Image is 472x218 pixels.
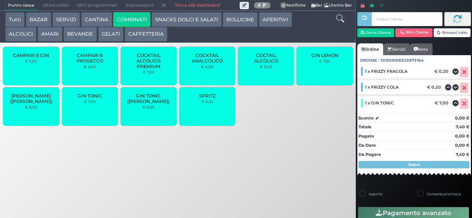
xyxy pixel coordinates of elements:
b: 0 [258,3,261,8]
small: € 7,00 [143,70,155,74]
button: ALCOLICI [5,27,37,42]
label: Comanda prioritaria [427,192,461,196]
a: Note [410,43,432,55]
button: Cerca Cliente [357,28,395,37]
span: COCKTAIL ALCOLICO PREMIUM [127,53,171,69]
span: 1 x FRIZZY COLA [365,85,399,90]
span: GIN LEMON [311,53,339,58]
small: € 6,00 [142,105,155,109]
strong: Pagato [358,133,374,139]
span: Punto cassa [4,0,38,11]
div: € 0,20 [426,85,445,90]
span: SPRITZ [199,93,216,99]
button: BAZAR [26,12,51,27]
span: COCKTAIL ANALCOLICO [185,53,229,64]
button: Rim. Cliente [395,28,433,37]
small: € 7,00 [84,99,96,104]
button: APERITIVI [259,12,292,27]
button: AMARI [38,27,62,42]
small: € 6,00 [260,64,272,69]
strong: 7,40 € [456,152,469,157]
span: 0 [280,2,287,9]
strong: Sconto [358,115,374,121]
strong: 7,40 € [456,124,469,129]
span: Ordine : [360,57,379,64]
button: GELATI [98,27,124,42]
span: Impostazioni [122,0,157,11]
span: GIN TONIC [77,93,102,99]
span: COCTAIL ALCOLICO [244,53,288,64]
div: € 7,00 [434,100,452,106]
button: Tutti [5,12,25,27]
a: Torna alla dashboard [170,0,224,11]
div: € 0,20 [433,69,452,74]
button: SNACKS DOLCI E SALATI [152,12,222,27]
a: Ordine [357,43,383,55]
strong: Segue [408,162,420,167]
small: € 5,00 [25,59,37,63]
span: Ritiri programmati [73,0,121,11]
label: Asporto [369,192,382,196]
span: CAMPARI E GIN [13,53,49,58]
strong: Da Dare [358,143,376,148]
small: € 4,00 [201,64,214,69]
small: € 4,50 [201,99,214,104]
button: CANTINA [81,12,112,27]
strong: Da Pagare [358,152,381,157]
span: [PERSON_NAME] ([PERSON_NAME]) [9,93,53,104]
button: BOLLICINE [223,12,258,27]
button: COMBINATI [113,12,150,27]
span: 101359106323973164 [381,57,424,64]
small: € 7,00 [319,59,331,63]
span: 1 x GIN TONIC [365,100,394,106]
strong: 0,00 € [455,143,469,148]
span: GIN TONIC ([PERSON_NAME]) [127,93,171,104]
span: 1 x FRIZZY FRAGOLA [365,69,407,74]
input: Codice Cliente [372,12,442,26]
span: Ultimi ordini [38,0,73,11]
button: Rimuovi tutto [434,28,471,37]
small: € 4,50 [84,64,96,69]
a: Servizi [383,43,410,55]
button: SERVIZI [52,12,80,27]
strong: Totale [358,124,371,129]
strong: 0,00 € [455,133,469,139]
small: € 6,00 [25,105,37,109]
button: CAFFETTERIA [125,27,167,42]
span: CAMPARI E PROSECCO [68,53,112,64]
button: BEVANDE [63,27,97,42]
strong: 0,00 € [455,115,469,121]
